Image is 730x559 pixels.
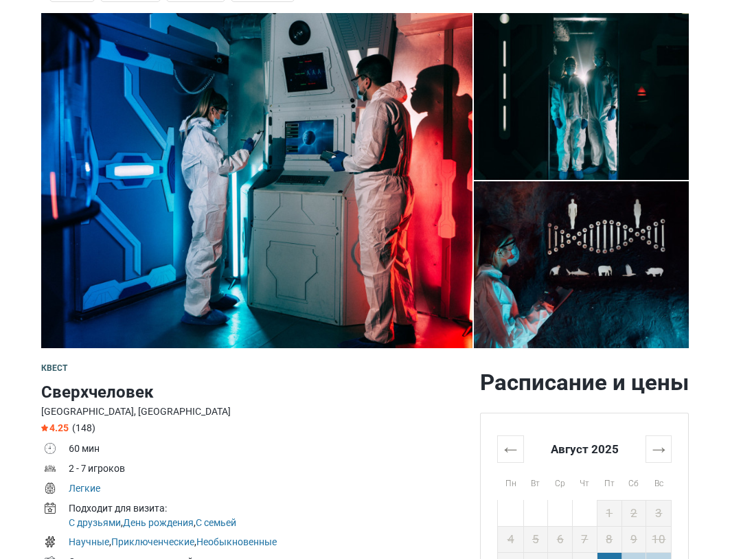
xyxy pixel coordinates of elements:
[41,422,69,433] span: 4.25
[69,536,109,547] a: Научные
[523,462,548,500] th: Вт
[474,13,689,180] img: Сверхчеловек photo 4
[548,526,573,552] td: 6
[474,13,689,180] a: Сверхчеловек photo 3
[111,536,194,547] a: Приключенческие
[69,517,121,528] a: С друзьями
[41,424,48,431] img: Star
[480,369,689,396] h2: Расписание и цены
[498,462,523,500] th: Пн
[69,501,470,516] div: Подходит для визита:
[573,462,597,500] th: Чт
[474,181,689,348] img: Сверхчеловек photo 5
[474,181,689,348] a: Сверхчеловек photo 4
[646,526,672,552] td: 10
[69,534,470,554] td: , ,
[69,500,470,534] td: , ,
[621,526,646,552] td: 9
[196,536,277,547] a: Необыкновенные
[621,500,646,526] td: 2
[41,404,470,419] div: [GEOGRAPHIC_DATA], [GEOGRAPHIC_DATA]
[498,526,523,552] td: 4
[646,435,672,462] th: →
[597,526,621,552] td: 8
[621,462,646,500] th: Сб
[498,435,523,462] th: ←
[41,363,68,373] span: Квест
[69,440,470,460] td: 60 мин
[123,517,194,528] a: День рождения
[548,462,573,500] th: Ср
[573,526,597,552] td: 7
[69,460,470,480] td: 2 - 7 игроков
[523,435,646,462] th: Август 2025
[646,462,672,500] th: Вс
[597,462,621,500] th: Пт
[646,500,672,526] td: 3
[523,526,548,552] td: 5
[41,13,472,348] a: Сверхчеловек photo 8
[41,13,472,348] img: Сверхчеловек photo 9
[69,483,100,494] a: Легкие
[597,500,621,526] td: 1
[41,380,470,404] h1: Сверхчеловек
[72,422,95,433] span: (148)
[196,517,236,528] a: С семьей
